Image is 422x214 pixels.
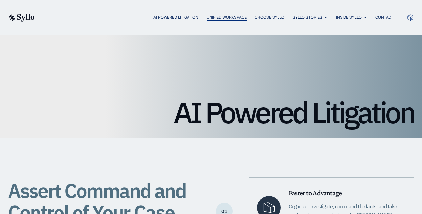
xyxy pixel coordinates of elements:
a: AI Powered Litigation [153,14,198,20]
a: Inside Syllo [336,14,362,20]
img: syllo [8,14,35,22]
div: Menu Toggle [48,14,393,21]
nav: Menu [48,14,393,21]
span: Faster to Advantage [289,189,342,197]
a: Choose Syllo [255,14,284,20]
a: Unified Workspace [207,14,247,20]
a: Contact [375,14,393,20]
h1: AI Powered Litigation [8,98,414,127]
a: Syllo Stories [293,14,322,20]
